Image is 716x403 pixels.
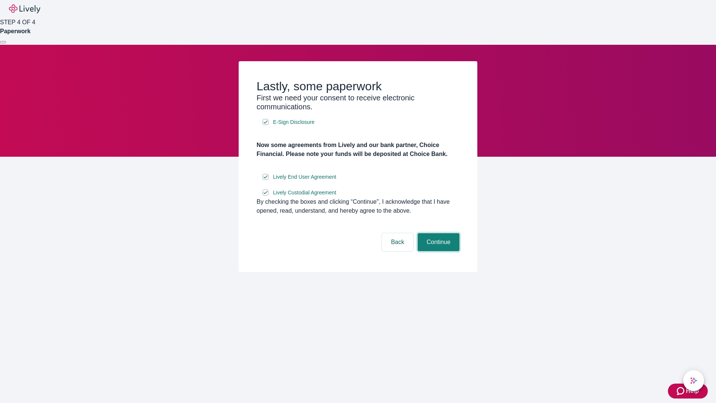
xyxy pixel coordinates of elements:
[271,188,338,197] a: e-sign disclosure document
[271,118,316,127] a: e-sign disclosure document
[257,79,459,93] h2: Lastly, some paperwork
[418,233,459,251] button: Continue
[382,233,413,251] button: Back
[668,384,708,399] button: Zendesk support iconHelp
[273,189,336,197] span: Lively Custodial Agreement
[271,172,338,182] a: e-sign disclosure document
[9,4,40,13] img: Lively
[677,387,686,396] svg: Zendesk support icon
[686,387,699,396] span: Help
[257,93,459,111] h3: First we need your consent to receive electronic communications.
[273,118,314,126] span: E-Sign Disclosure
[257,141,459,159] h4: Now some agreements from Lively and our bank partner, Choice Financial. Please note your funds wi...
[683,370,704,391] button: chat
[257,197,459,215] div: By checking the boxes and clicking “Continue", I acknowledge that I have opened, read, understand...
[273,173,336,181] span: Lively End User Agreement
[690,377,697,384] svg: Lively AI Assistant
